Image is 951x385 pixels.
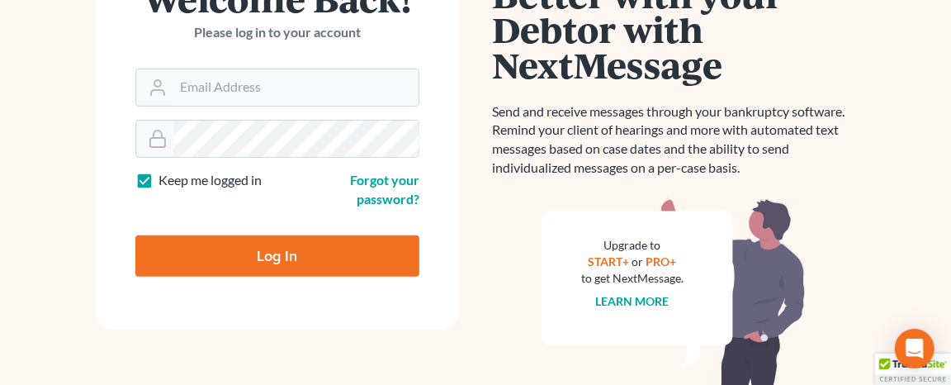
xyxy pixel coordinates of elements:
[646,254,677,269] a: PRO+
[589,254,630,269] a: START+
[875,354,951,385] div: TrustedSite Certified
[895,329,934,368] div: Open Intercom Messenger
[135,23,419,42] p: Please log in to your account
[492,102,855,178] p: Send and receive messages through your bankruptcy software. Remind your client of hearings and mo...
[632,254,644,269] span: or
[173,69,419,106] input: Email Address
[135,235,419,277] input: Log In
[158,171,262,190] label: Keep me logged in
[596,294,669,308] a: Learn more
[581,270,684,287] div: to get NextMessage.
[350,172,419,207] a: Forgot your password?
[581,237,684,254] div: Upgrade to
